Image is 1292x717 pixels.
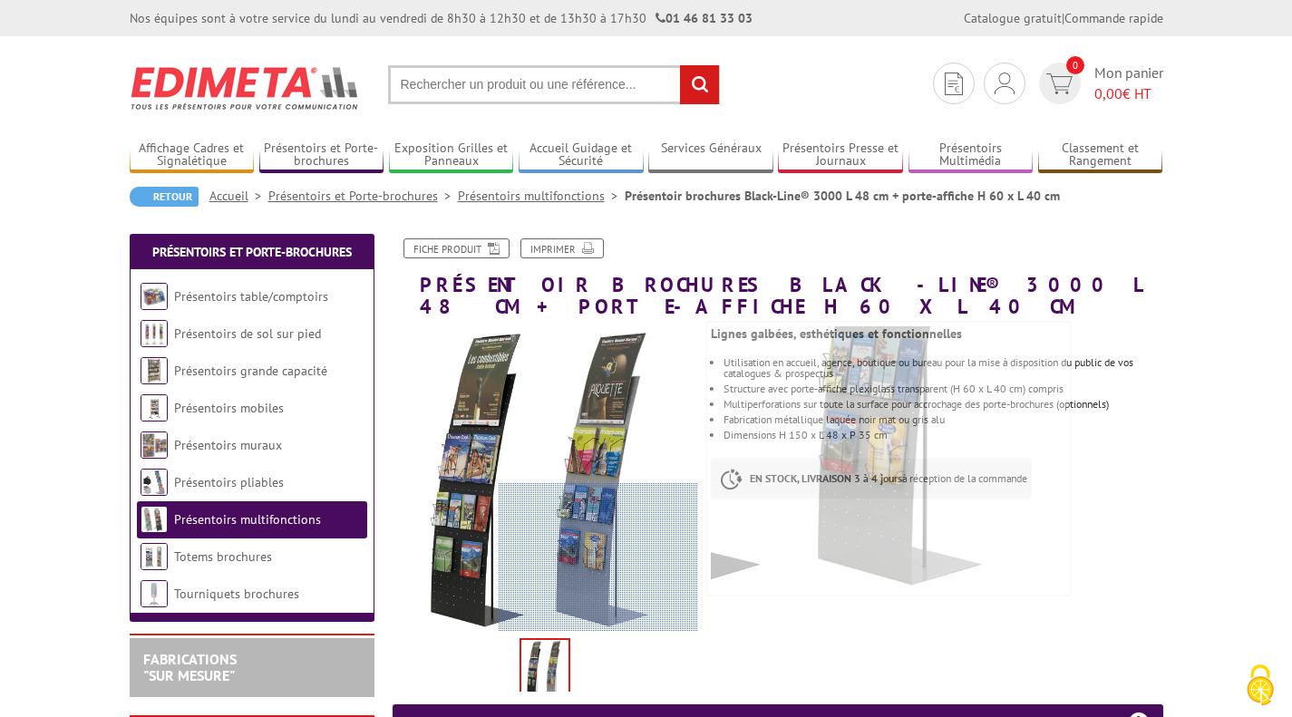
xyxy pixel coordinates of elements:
img: Présentoirs table/comptoirs [141,283,168,310]
img: Présentoirs grande capacité [141,357,168,384]
a: Présentoirs multifonctions [458,188,625,204]
img: Présentoirs de sol sur pied [141,320,168,347]
a: Services Généraux [648,140,773,170]
span: € HT [1094,83,1163,104]
h1: Présentoir brochures Black-Line® 3000 L 48 cm + porte-affiche H 60 x L 40 cm [379,238,1177,317]
a: Accueil Guidage et Sécurité [519,140,644,170]
a: Imprimer [520,238,604,258]
div: Nos équipes sont à votre service du lundi au vendredi de 8h30 à 12h30 et de 13h30 à 17h30 [130,9,753,27]
input: rechercher [680,65,719,104]
img: Edimeta [130,54,361,121]
span: 0,00 [1094,84,1122,102]
a: Affichage Cadres et Signalétique [130,140,255,170]
a: Totems brochures [174,548,272,565]
a: Classement et Rangement [1038,140,1163,170]
img: devis rapide [995,73,1015,94]
img: Présentoirs pliables [141,469,168,496]
img: Présentoirs multifonctions [141,506,168,533]
a: Accueil [209,188,268,204]
a: Présentoirs Presse et Journaux [778,140,903,170]
img: devis rapide [945,73,963,95]
a: FABRICATIONS"Sur Mesure" [143,650,237,684]
a: Commande rapide [1064,10,1163,26]
img: Cookies (fenêtre modale) [1238,663,1283,708]
a: Présentoirs table/comptoirs [174,288,328,305]
img: Présentoirs muraux [141,431,168,459]
a: Tourniquets brochures [174,586,299,602]
a: Présentoirs pliables [174,474,284,490]
a: Présentoirs multifonctions [174,511,321,528]
span: Mon panier [1094,63,1163,104]
img: presentoirs_multifonctions_3011.jpg [521,640,568,696]
a: Présentoirs et Porte-brochures [152,244,352,260]
button: Cookies (fenêtre modale) [1229,655,1292,717]
img: Présentoirs mobiles [141,394,168,421]
img: devis rapide [1046,73,1073,94]
img: Totems brochures [141,543,168,570]
a: Présentoirs mobiles [174,400,284,416]
a: Retour [130,187,199,207]
a: Fiche produit [403,238,510,258]
input: Rechercher un produit ou une référence... [388,65,720,104]
div: | [964,9,1163,27]
a: Présentoirs et Porte-brochures [259,140,384,170]
a: Présentoirs muraux [174,437,282,453]
a: devis rapide 0 Mon panier 0,00€ HT [1035,63,1163,104]
a: Catalogue gratuit [964,10,1062,26]
a: Présentoirs et Porte-brochures [268,188,458,204]
a: Présentoirs Multimédia [908,140,1034,170]
a: Présentoirs grande capacité [174,363,327,379]
li: Présentoir brochures Black-Line® 3000 L 48 cm + porte-affiche H 60 x L 40 cm [625,187,1060,205]
a: Exposition Grilles et Panneaux [389,140,514,170]
a: Présentoirs de sol sur pied [174,325,321,342]
strong: 01 46 81 33 03 [656,10,753,26]
span: 0 [1066,56,1084,74]
img: Tourniquets brochures [141,580,168,607]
